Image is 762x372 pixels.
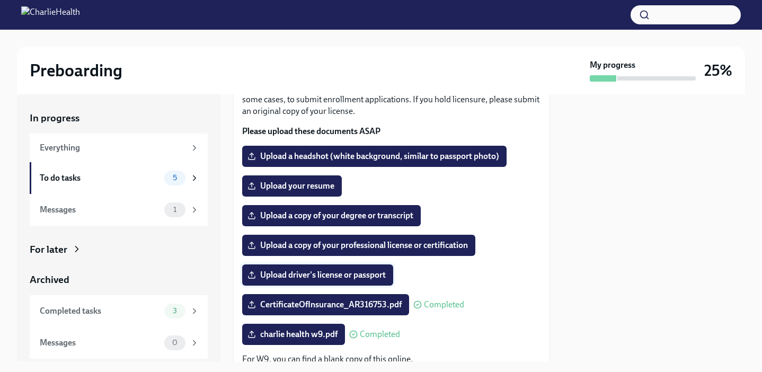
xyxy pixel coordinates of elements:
div: Messages [40,204,160,216]
label: CertificateOfInsurance_AR316753.pdf [242,294,409,315]
span: Completed [424,300,464,309]
label: Upload driver's license or passport [242,264,393,286]
a: Everything [30,134,208,162]
div: For later [30,243,67,256]
div: To do tasks [40,172,160,184]
img: CharlieHealth [21,6,80,23]
span: Upload your resume [250,181,334,191]
a: To do tasks5 [30,162,208,194]
span: Upload a headshot (white background, similar to passport photo) [250,151,499,162]
strong: My progress [590,59,635,71]
a: Messages0 [30,327,208,359]
div: Everything [40,142,185,154]
span: 3 [166,307,183,315]
label: Upload a copy of your professional license or certification [242,235,475,256]
strong: Please upload these documents ASAP [242,126,380,136]
label: Upload a headshot (white background, similar to passport photo) [242,146,507,167]
span: CertificateOfInsurance_AR316753.pdf [250,299,402,310]
div: Messages [40,337,160,349]
a: For later [30,243,208,256]
span: 5 [166,174,183,182]
span: Upload driver's license or passport [250,270,386,280]
label: Upload a copy of your degree or transcript [242,205,421,226]
span: 1 [167,206,183,214]
label: charlie health w9.pdf [242,324,345,345]
span: Upload a copy of your professional license or certification [250,240,468,251]
a: Completed tasks3 [30,295,208,327]
h2: Preboarding [30,60,122,81]
a: In progress [30,111,208,125]
label: Upload your resume [242,175,342,197]
a: Messages1 [30,194,208,226]
span: Completed [360,330,400,339]
a: Archived [30,273,208,287]
p: The following documents are needed to complete your contractor profile and, in some cases, to sub... [242,82,541,117]
div: Completed tasks [40,305,160,317]
span: 0 [166,339,184,347]
span: Upload a copy of your degree or transcript [250,210,413,221]
span: charlie health w9.pdf [250,329,338,340]
p: For W9, you can find a blank copy of this online. [242,353,541,365]
h3: 25% [704,61,732,80]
